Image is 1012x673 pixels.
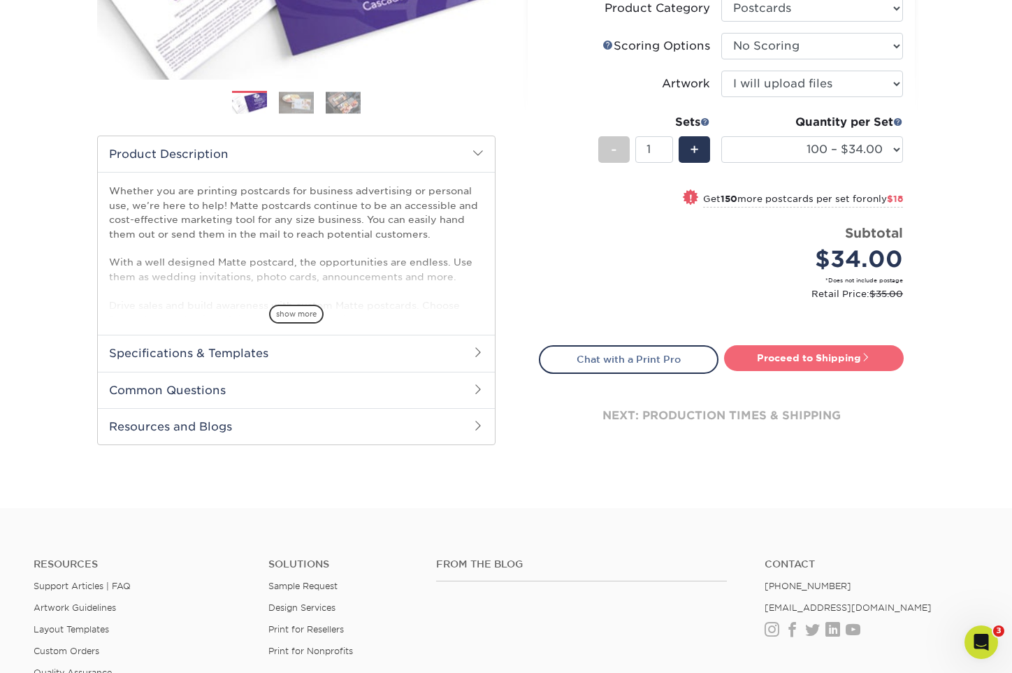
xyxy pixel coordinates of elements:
img: Postcards 01 [232,92,267,116]
h2: Specifications & Templates [98,335,495,371]
a: Contact [765,558,978,570]
h2: Product Description [98,136,495,172]
img: Postcards 02 [279,92,314,113]
small: Retail Price: [550,287,903,301]
span: 3 [993,625,1004,637]
span: $18 [887,194,903,204]
div: Scoring Options [602,38,710,55]
small: Get more postcards per set for [703,194,903,208]
div: next: production times & shipping [539,374,904,458]
a: Chat with a Print Pro [539,345,718,373]
h2: Common Questions [98,372,495,408]
span: - [611,139,617,160]
h2: Resources and Blogs [98,408,495,444]
p: Whether you are printing postcards for business advertising or personal use, we’re here to help! ... [109,184,484,355]
a: [EMAIL_ADDRESS][DOMAIN_NAME] [765,602,932,613]
span: ! [689,191,693,205]
a: Print for Resellers [268,624,344,635]
a: Print for Nonprofits [268,646,353,656]
a: [PHONE_NUMBER] [765,581,851,591]
div: $34.00 [732,243,903,276]
a: Design Services [268,602,335,613]
div: Quantity per Set [721,114,903,131]
span: $35.00 [869,289,903,299]
a: Proceed to Shipping [724,345,904,370]
a: Support Articles | FAQ [34,581,131,591]
span: show more [269,305,324,324]
div: Artwork [662,75,710,92]
h4: Resources [34,558,247,570]
img: Postcards 03 [326,92,361,113]
small: *Does not include postage [550,276,903,284]
strong: Subtotal [845,225,903,240]
div: Sets [598,114,710,131]
iframe: Intercom live chat [964,625,998,659]
h4: From the Blog [436,558,727,570]
a: Artwork Guidelines [34,602,116,613]
h4: Solutions [268,558,415,570]
a: Sample Request [268,581,338,591]
span: + [690,139,699,160]
strong: 150 [721,194,737,204]
span: only [867,194,903,204]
